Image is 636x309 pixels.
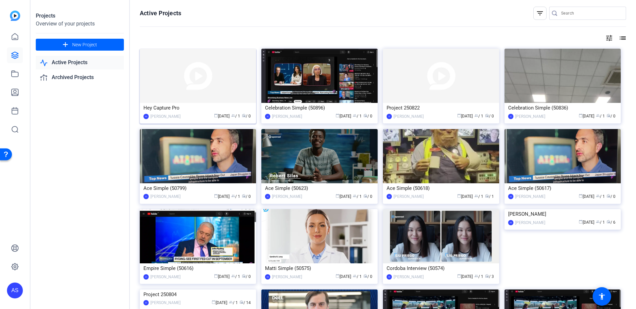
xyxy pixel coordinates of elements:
[242,194,246,198] span: radio
[457,194,461,198] span: calendar_today
[229,300,238,305] span: / 1
[607,194,610,198] span: radio
[596,194,600,198] span: group
[579,113,583,117] span: calendar_today
[242,114,251,118] span: / 0
[143,289,252,299] div: Project 250804
[485,274,489,278] span: radio
[214,274,230,279] span: [DATE]
[231,194,235,198] span: group
[508,194,513,199] div: AS
[515,193,545,200] div: [PERSON_NAME]
[363,274,367,278] span: radio
[336,113,340,117] span: calendar_today
[387,194,392,199] div: AS
[508,114,513,119] div: JC
[239,300,243,304] span: radio
[394,193,424,200] div: [PERSON_NAME]
[242,113,246,117] span: radio
[212,300,227,305] span: [DATE]
[231,194,240,199] span: / 1
[474,113,478,117] span: group
[394,274,424,280] div: [PERSON_NAME]
[214,114,230,118] span: [DATE]
[150,113,181,120] div: [PERSON_NAME]
[596,194,605,199] span: / 1
[143,194,149,199] div: JC
[607,194,615,199] span: / 0
[143,103,252,113] div: Hey Capture Pro
[265,274,270,280] div: AS
[265,103,374,113] div: Celebration Simple (50896)
[353,274,357,278] span: group
[242,194,251,199] span: / 0
[607,220,615,225] span: / 6
[272,113,302,120] div: [PERSON_NAME]
[231,113,235,117] span: group
[457,114,473,118] span: [DATE]
[36,56,124,69] a: Active Projects
[457,274,461,278] span: calendar_today
[143,263,252,273] div: Empire Simple (50616)
[579,194,594,199] span: [DATE]
[536,9,544,17] mat-icon: filter_list
[353,194,362,199] span: / 1
[485,114,494,118] span: / 0
[214,274,218,278] span: calendar_today
[36,12,124,20] div: Projects
[363,113,367,117] span: radio
[607,114,615,118] span: / 0
[579,220,594,225] span: [DATE]
[36,39,124,51] button: New Project
[214,194,230,199] span: [DATE]
[150,274,181,280] div: [PERSON_NAME]
[363,114,372,118] span: / 0
[618,34,626,42] mat-icon: list
[229,300,233,304] span: group
[212,300,216,304] span: calendar_today
[336,274,340,278] span: calendar_today
[485,194,489,198] span: radio
[394,113,424,120] div: [PERSON_NAME]
[150,193,181,200] div: [PERSON_NAME]
[336,274,351,279] span: [DATE]
[150,299,181,306] div: [PERSON_NAME]
[598,292,606,300] mat-icon: accessibility
[607,113,610,117] span: radio
[10,11,20,21] img: blue-gradient.svg
[231,274,240,279] span: / 1
[474,274,478,278] span: group
[242,274,251,279] span: / 0
[508,103,617,113] div: Celebration Simple (50836)
[607,220,610,224] span: radio
[596,114,605,118] span: / 1
[508,209,617,219] div: [PERSON_NAME]
[363,274,372,279] span: / 0
[353,194,357,198] span: group
[387,263,496,273] div: Cordoba Interview (50574)
[561,9,621,17] input: Search
[508,220,513,225] div: AS
[36,71,124,84] a: Archived Projects
[579,114,594,118] span: [DATE]
[36,20,124,28] div: Overview of your projects
[265,194,270,199] div: JC
[457,274,473,279] span: [DATE]
[239,300,251,305] span: / 14
[485,113,489,117] span: radio
[143,300,149,305] div: JC
[579,220,583,224] span: calendar_today
[596,113,600,117] span: group
[214,113,218,117] span: calendar_today
[508,183,617,193] div: Ace Simple (50617)
[387,274,392,280] div: AS
[387,103,496,113] div: Project 250822
[214,194,218,198] span: calendar_today
[387,183,496,193] div: Ace Simple (50618)
[457,194,473,199] span: [DATE]
[140,9,181,17] h1: Active Projects
[265,263,374,273] div: Matti Simple (50575)
[515,113,545,120] div: [PERSON_NAME]
[579,194,583,198] span: calendar_today
[353,113,357,117] span: group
